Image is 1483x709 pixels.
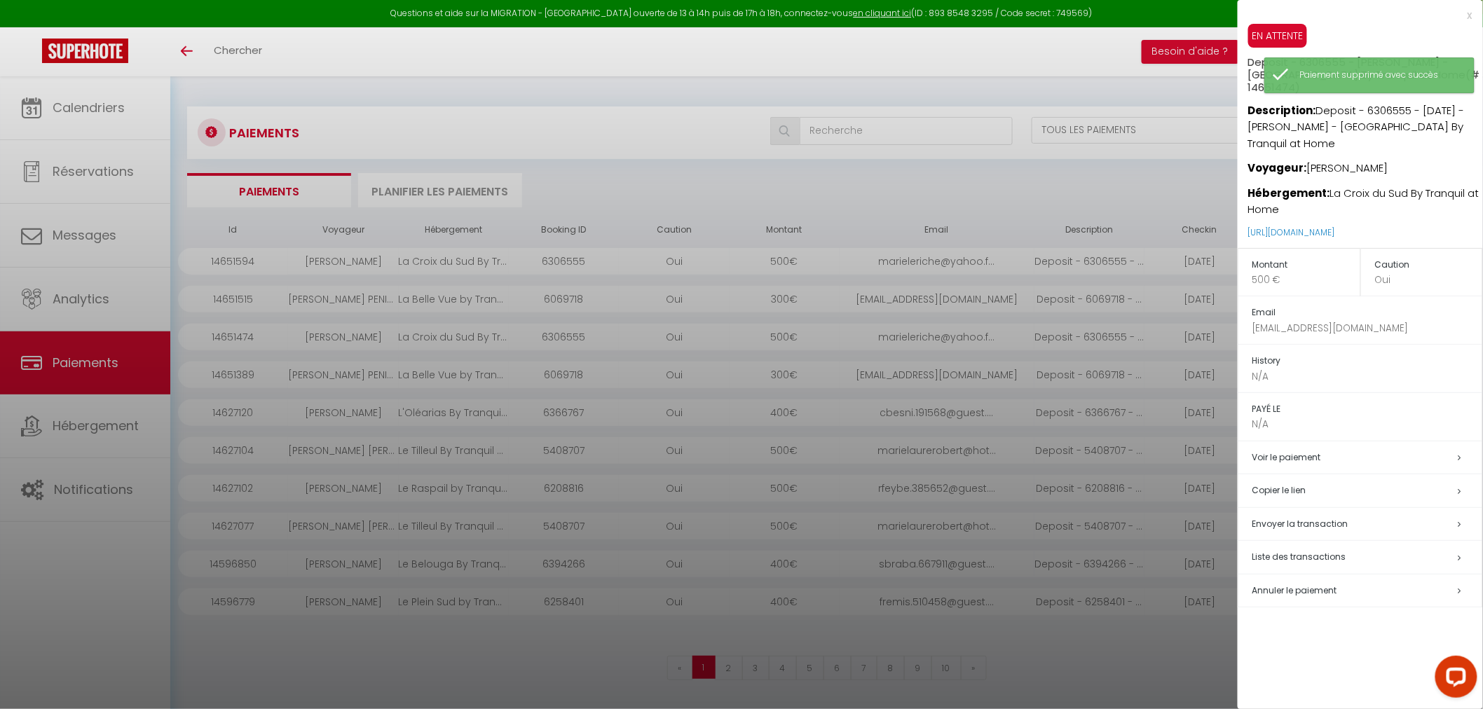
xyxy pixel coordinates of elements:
[1375,273,1483,287] p: Oui
[1248,48,1483,94] h5: Deposit - 6306555 - [PERSON_NAME] - [GEOGRAPHIC_DATA] By Tranquil at Home
[1252,369,1482,384] p: N/A
[1252,451,1321,463] a: Voir le paiement
[1300,69,1460,82] div: Paiement supprimé avec succès
[1248,24,1307,48] span: EN ATTENTE
[1252,551,1346,563] span: Liste des transactions
[1248,226,1335,238] a: [URL][DOMAIN_NAME]
[1248,67,1480,95] span: (# 14651474)
[1248,151,1483,177] p: [PERSON_NAME]
[1375,257,1483,273] h5: Caution
[1248,94,1483,152] p: Deposit - 6306555 - [DATE] - [PERSON_NAME] - [GEOGRAPHIC_DATA] By Tranquil at Home
[1252,305,1482,321] h5: Email
[1252,257,1360,273] h5: Montant
[1252,401,1482,418] h5: PAYÉ LE
[1252,417,1482,432] p: N/A
[1252,483,1482,499] h5: Copier le lien
[1252,273,1360,287] p: 500 €
[1252,353,1482,369] h5: History
[1252,518,1348,530] span: Envoyer la transaction
[1248,103,1316,118] strong: Description:
[1248,160,1307,175] strong: Voyageur:
[1424,650,1483,709] iframe: LiveChat chat widget
[1248,186,1330,200] strong: Hébergement:
[1238,7,1472,24] div: x
[1252,321,1482,336] p: [EMAIL_ADDRESS][DOMAIN_NAME]
[1252,584,1337,596] span: Annuler le paiement
[1248,177,1483,218] p: La Croix du Sud By Tranquil at Home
